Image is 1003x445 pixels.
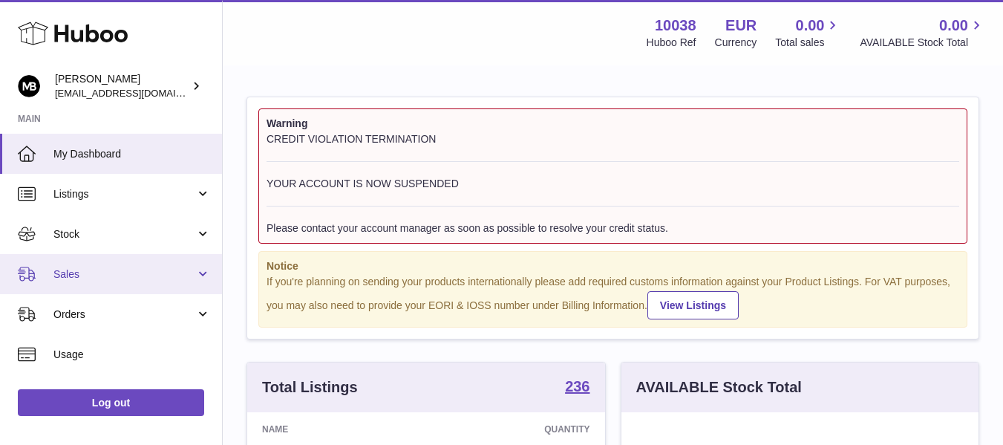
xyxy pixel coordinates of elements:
div: Currency [715,36,757,50]
strong: EUR [725,16,757,36]
span: Listings [53,187,195,201]
a: 0.00 AVAILABLE Stock Total [860,16,985,50]
span: Stock [53,227,195,241]
strong: Notice [267,259,959,273]
div: [PERSON_NAME] [55,72,189,100]
a: View Listings [647,291,739,319]
strong: 10038 [655,16,696,36]
h3: Total Listings [262,377,358,397]
span: [EMAIL_ADDRESS][DOMAIN_NAME] [55,87,218,99]
div: Huboo Ref [647,36,696,50]
a: 236 [565,379,589,397]
span: Usage [53,348,211,362]
span: 0.00 [939,16,968,36]
span: My Dashboard [53,147,211,161]
span: Sales [53,267,195,282]
span: Orders [53,308,195,322]
a: 0.00 Total sales [775,16,841,50]
strong: 236 [565,379,589,394]
div: CREDIT VIOLATION TERMINATION YOUR ACCOUNT IS NOW SUSPENDED Please contact your account manager as... [267,132,959,236]
strong: Warning [267,117,959,131]
span: 0.00 [796,16,825,36]
div: If you're planning on sending your products internationally please add required customs informati... [267,275,959,319]
span: AVAILABLE Stock Total [860,36,985,50]
img: hi@margotbardot.com [18,75,40,97]
span: Total sales [775,36,841,50]
a: Log out [18,389,204,416]
h3: AVAILABLE Stock Total [636,377,802,397]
